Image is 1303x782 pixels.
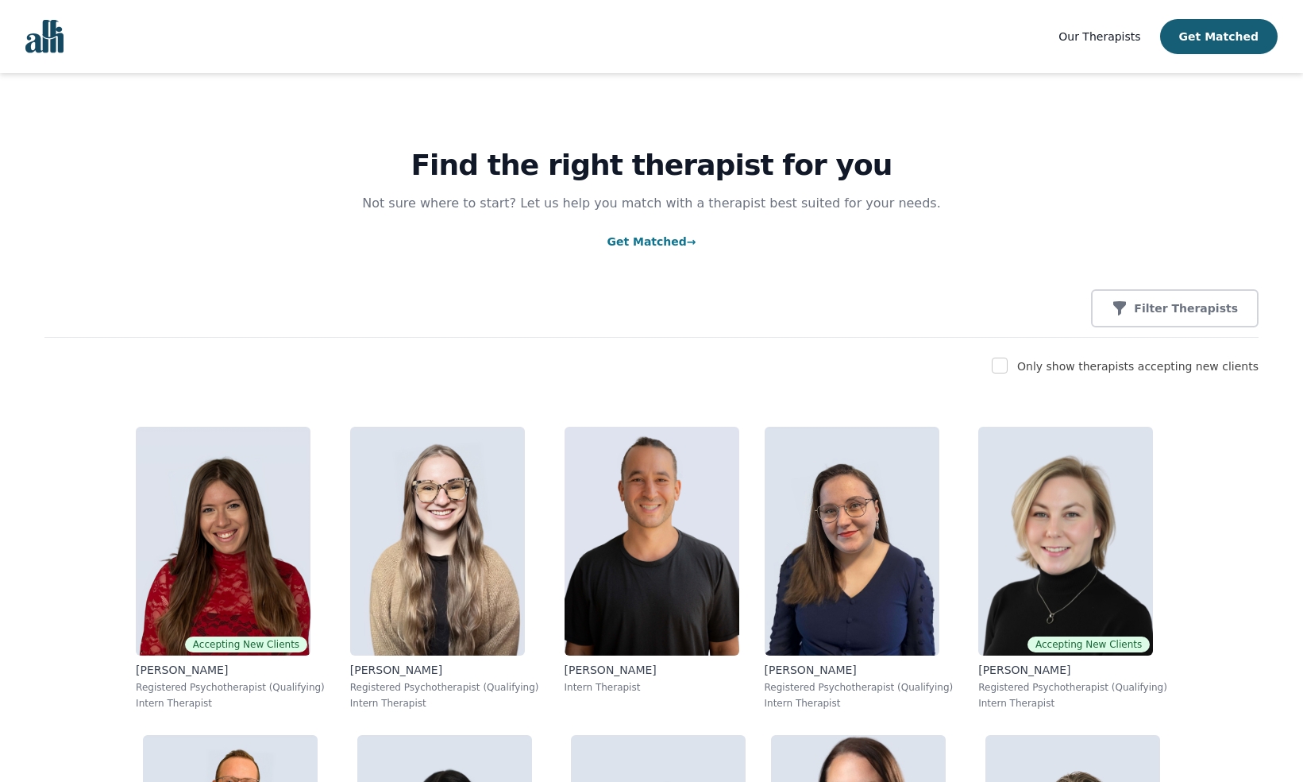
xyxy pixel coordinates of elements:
[337,414,552,722] a: Faith_Woodley[PERSON_NAME]Registered Psychotherapist (Qualifying)Intern Therapist
[966,414,1180,722] a: Jocelyn_CrawfordAccepting New Clients[PERSON_NAME]Registered Psychotherapist (Qualifying)Intern T...
[765,662,954,678] p: [PERSON_NAME]
[185,637,307,652] span: Accepting New Clients
[1017,360,1259,373] label: Only show therapists accepting new clients
[978,681,1167,694] p: Registered Psychotherapist (Qualifying)
[25,20,64,53] img: alli logo
[978,427,1153,656] img: Jocelyn_Crawford
[350,427,525,656] img: Faith_Woodley
[765,697,954,710] p: Intern Therapist
[1058,30,1140,43] span: Our Therapists
[44,149,1259,181] h1: Find the right therapist for you
[1091,289,1259,327] button: Filter Therapists
[347,194,957,213] p: Not sure where to start? Let us help you match with a therapist best suited for your needs.
[136,681,325,694] p: Registered Psychotherapist (Qualifying)
[136,662,325,678] p: [PERSON_NAME]
[765,681,954,694] p: Registered Psychotherapist (Qualifying)
[565,427,739,656] img: Kavon_Banejad
[565,662,739,678] p: [PERSON_NAME]
[350,662,539,678] p: [PERSON_NAME]
[552,414,752,722] a: Kavon_Banejad[PERSON_NAME]Intern Therapist
[136,697,325,710] p: Intern Therapist
[1027,637,1150,652] span: Accepting New Clients
[765,427,939,656] img: Vanessa_McCulloch
[607,235,696,248] a: Get Matched
[350,681,539,694] p: Registered Psychotherapist (Qualifying)
[978,662,1167,678] p: [PERSON_NAME]
[1134,300,1238,316] p: Filter Therapists
[1058,27,1140,46] a: Our Therapists
[136,427,310,656] img: Alisha_Levine
[752,414,966,722] a: Vanessa_McCulloch[PERSON_NAME]Registered Psychotherapist (Qualifying)Intern Therapist
[123,414,337,722] a: Alisha_LevineAccepting New Clients[PERSON_NAME]Registered Psychotherapist (Qualifying)Intern Ther...
[1160,19,1278,54] button: Get Matched
[687,235,696,248] span: →
[350,697,539,710] p: Intern Therapist
[565,681,739,694] p: Intern Therapist
[978,697,1167,710] p: Intern Therapist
